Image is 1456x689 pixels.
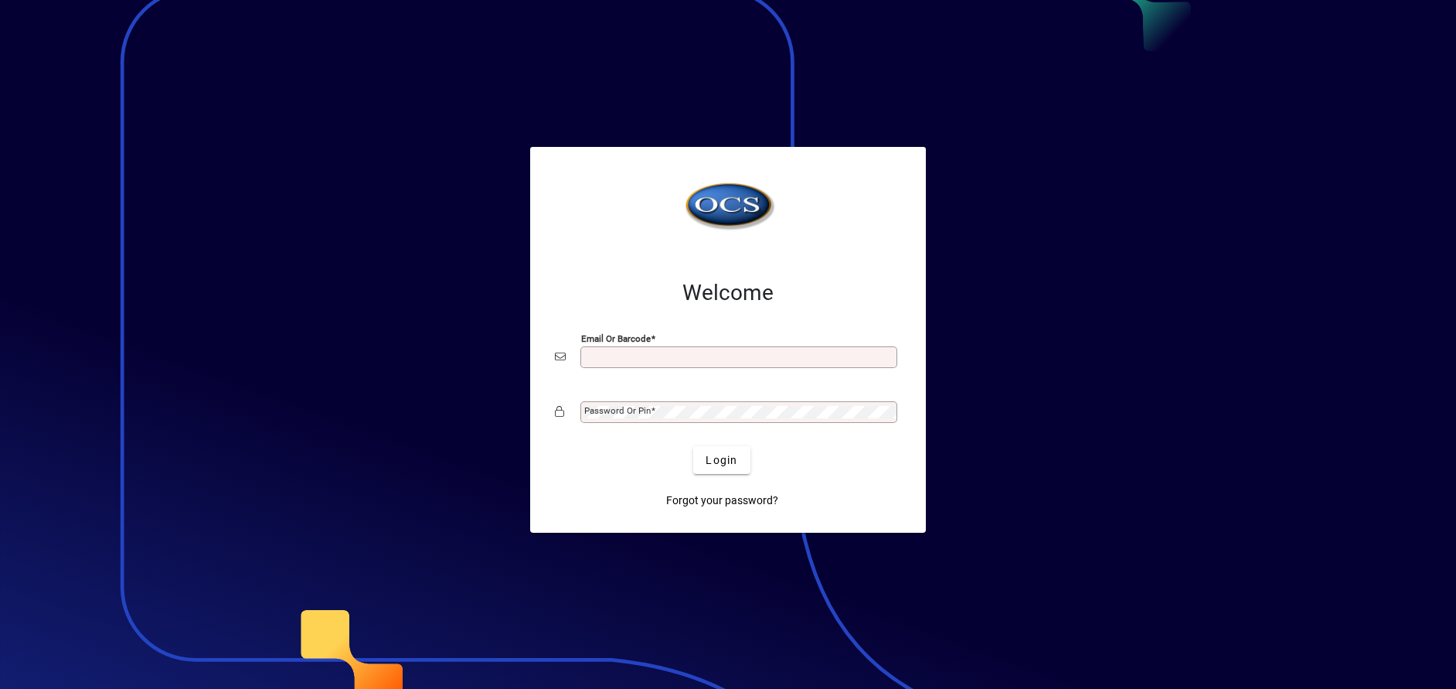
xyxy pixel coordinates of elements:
a: Forgot your password? [660,486,784,514]
span: Forgot your password? [666,493,778,509]
span: Login [706,452,737,469]
button: Login [693,446,750,474]
h2: Welcome [555,280,901,306]
mat-label: Password or Pin [584,405,651,416]
mat-label: Email or Barcode [581,333,651,344]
